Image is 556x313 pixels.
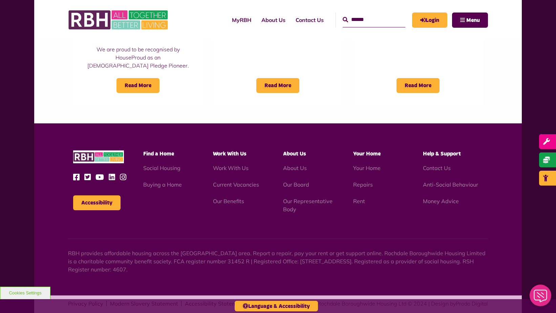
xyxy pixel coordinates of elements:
[283,151,306,156] span: About Us
[353,165,381,171] a: Your Home
[283,198,333,213] a: Our Representative Body
[235,301,318,311] button: Language & Accessibility
[353,198,365,204] a: Rent
[283,181,309,188] a: Our Board
[397,78,440,93] span: Read More
[213,198,244,204] a: Our Benefits
[143,165,180,171] a: Social Housing - open in a new tab
[423,198,459,204] a: Money Advice
[73,150,124,164] img: RBH
[256,11,291,29] a: About Us
[116,78,159,93] span: Read More
[343,13,405,27] input: Search
[526,283,556,313] iframe: Netcall Web Assistant for live chat
[412,13,447,28] a: MyRBH
[87,45,189,70] p: We are proud to be recognised by HouseProud as an [DEMOGRAPHIC_DATA] Pledge Pioneer.
[291,11,329,29] a: Contact Us
[353,151,381,156] span: Your Home
[68,249,488,273] p: RBH provides affordable housing across the [GEOGRAPHIC_DATA] area. Report a repair, pay your rent...
[143,181,182,188] a: Buying a Home
[143,151,174,156] span: Find a Home
[423,151,461,156] span: Help & Support
[283,165,307,171] a: About Us
[452,13,488,28] button: Navigation
[466,18,480,23] span: Menu
[73,195,121,210] button: Accessibility
[423,181,478,188] a: Anti-Social Behaviour
[227,11,256,29] a: MyRBH
[213,181,259,188] a: Current Vacancies
[353,181,373,188] a: Repairs
[423,165,451,171] a: Contact Us
[213,151,247,156] span: Work With Us
[256,78,299,93] span: Read More
[213,165,249,171] a: Work With Us
[68,7,170,33] img: RBH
